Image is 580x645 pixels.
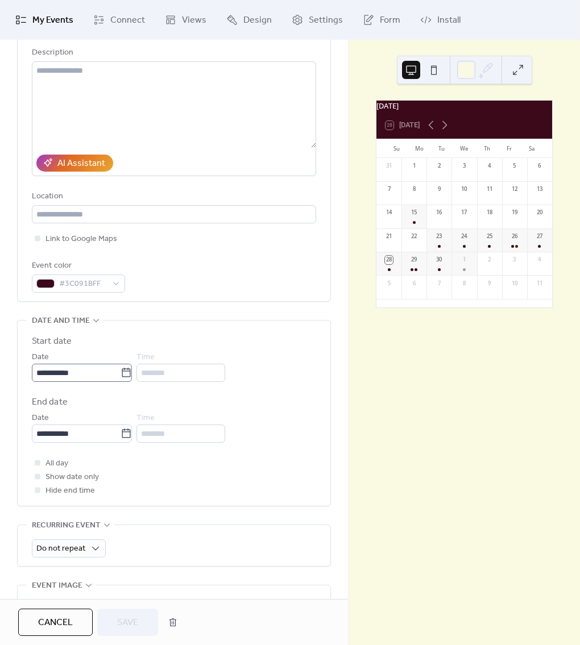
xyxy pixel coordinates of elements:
div: 9 [435,185,443,193]
span: #3C091BFF [59,277,107,291]
span: Do not repeat [36,541,85,556]
div: Su [386,139,408,157]
a: My Events [7,5,82,35]
div: 12 [511,185,519,193]
div: Description [32,46,314,60]
div: 3 [511,256,519,264]
div: Th [475,139,498,157]
div: Mo [408,139,431,157]
div: 15 [410,209,418,217]
span: Recurring event [32,519,101,532]
span: Connect [110,14,145,27]
div: 23 [435,232,443,240]
div: 27 [536,232,544,240]
div: 8 [410,185,418,193]
div: 11 [485,185,493,193]
div: 28 [385,256,393,264]
span: Cancel [38,616,73,630]
div: End date [32,396,68,409]
a: Install [412,5,469,35]
span: Show date only [45,471,99,484]
div: Sa [520,139,543,157]
button: Cancel [18,609,93,636]
div: 6 [536,162,544,170]
span: Date [32,351,49,364]
div: 1 [410,162,418,170]
div: 17 [460,209,468,217]
a: Connect [85,5,154,35]
div: 1 [460,256,468,264]
div: 31 [385,162,393,170]
span: Link to Google Maps [45,232,117,246]
div: Fr [498,139,521,157]
div: 18 [485,209,493,217]
div: 2 [435,162,443,170]
span: Hide end time [45,484,95,498]
div: 4 [536,256,544,264]
div: AI Assistant [57,157,105,170]
a: Settings [283,5,351,35]
span: Date and time [32,314,90,328]
button: AI Assistant [36,155,113,172]
div: 2 [485,256,493,264]
div: 13 [536,185,544,193]
div: Location [32,190,314,203]
div: 22 [410,232,418,240]
div: 24 [460,232,468,240]
div: 16 [435,209,443,217]
div: 3 [460,162,468,170]
div: 29 [410,256,418,264]
div: 21 [385,232,393,240]
div: 14 [385,209,393,217]
span: Install [437,14,461,27]
div: 30 [435,256,443,264]
a: Design [218,5,280,35]
div: 4 [485,162,493,170]
div: Tu [430,139,453,157]
div: 11 [536,280,544,288]
span: Settings [309,14,343,27]
div: 8 [460,280,468,288]
div: 7 [435,280,443,288]
div: 20 [536,209,544,217]
div: 10 [511,280,519,288]
div: 6 [410,280,418,288]
span: My Events [32,14,73,27]
div: Event color [32,259,123,273]
a: Views [156,5,215,35]
div: 9 [485,280,493,288]
div: 26 [511,232,519,240]
div: 7 [385,185,393,193]
div: Start date [32,335,72,348]
div: [DATE] [376,101,552,111]
span: Event image [32,579,82,593]
div: 5 [511,162,519,170]
div: 5 [385,280,393,288]
div: 25 [485,232,493,240]
a: Form [354,5,409,35]
span: All day [45,457,68,471]
span: Date [32,411,49,425]
span: Design [243,14,272,27]
div: 19 [511,209,519,217]
div: 10 [460,185,468,193]
span: Time [136,411,155,425]
div: We [453,139,476,157]
span: Time [136,351,155,364]
span: Form [380,14,400,27]
span: Views [182,14,206,27]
